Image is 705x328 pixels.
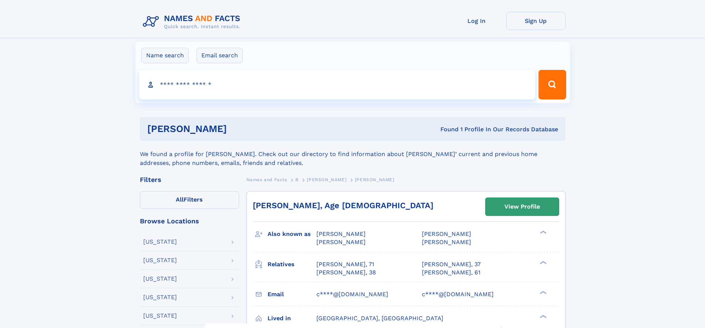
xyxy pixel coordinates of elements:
[422,230,471,237] span: [PERSON_NAME]
[504,198,540,215] div: View Profile
[268,258,316,271] h3: Relatives
[143,313,177,319] div: [US_STATE]
[143,257,177,263] div: [US_STATE]
[307,175,346,184] a: [PERSON_NAME]
[316,268,376,277] a: [PERSON_NAME], 38
[316,239,366,246] span: [PERSON_NAME]
[140,176,239,183] div: Filters
[140,141,565,168] div: We found a profile for [PERSON_NAME]. Check out our directory to find information about [PERSON_N...
[538,70,566,99] button: Search Button
[140,191,239,209] label: Filters
[253,201,433,210] a: [PERSON_NAME], Age [DEMOGRAPHIC_DATA]
[197,48,243,63] label: Email search
[316,260,374,268] a: [PERSON_NAME], 71
[447,12,506,30] a: Log In
[268,288,316,301] h3: Email
[176,196,184,203] span: All
[422,268,480,277] a: [PERSON_NAME], 61
[268,312,316,325] h3: Lived in
[140,218,239,224] div: Browse Locations
[268,228,316,240] h3: Also known as
[486,198,559,216] a: View Profile
[143,239,177,245] div: [US_STATE]
[333,125,558,133] div: Found 1 Profile In Our Records Database
[141,48,189,63] label: Name search
[316,230,366,237] span: [PERSON_NAME]
[538,260,547,265] div: ❯
[307,177,346,182] span: [PERSON_NAME]
[143,294,177,300] div: [US_STATE]
[422,260,481,268] a: [PERSON_NAME], 37
[139,70,536,99] input: search input
[147,124,334,133] h1: [PERSON_NAME]
[538,290,547,295] div: ❯
[506,12,565,30] a: Sign Up
[143,276,177,282] div: [US_STATE]
[295,175,299,184] a: B
[246,175,287,184] a: Names and Facts
[538,314,547,319] div: ❯
[538,230,547,235] div: ❯
[355,177,395,182] span: [PERSON_NAME]
[295,177,299,182] span: B
[140,12,246,32] img: Logo Names and Facts
[316,315,443,322] span: [GEOGRAPHIC_DATA], [GEOGRAPHIC_DATA]
[422,239,471,246] span: [PERSON_NAME]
